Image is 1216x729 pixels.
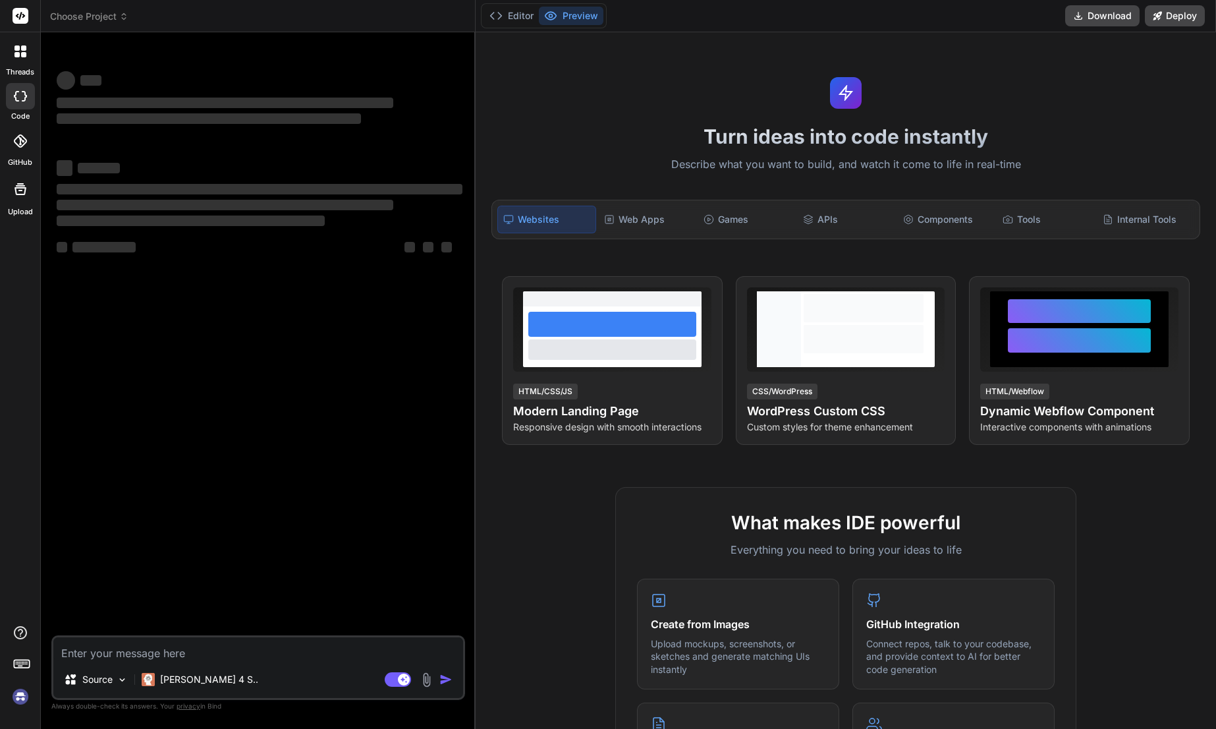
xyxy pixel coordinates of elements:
span: ‌ [57,113,361,124]
div: Games [698,206,795,233]
h2: What makes IDE powerful [637,509,1055,537]
span: ‌ [57,216,325,226]
p: [PERSON_NAME] 4 S.. [160,673,258,686]
span: ‌ [441,242,452,252]
span: ‌ [57,184,462,194]
img: icon [439,673,453,686]
p: Always double-check its answers. Your in Bind [51,700,465,713]
div: HTML/Webflow [980,384,1049,399]
span: ‌ [78,163,120,173]
div: APIs [798,206,895,233]
h1: Turn ideas into code instantly [484,125,1208,148]
p: Everything you need to bring your ideas to life [637,542,1055,558]
span: ‌ [57,71,75,90]
button: Editor [484,7,539,25]
span: privacy [177,702,200,710]
p: Connect repos, talk to your codebase, and provide context to AI for better code generation [866,637,1041,676]
div: CSS/WordPress [747,384,817,399]
label: Upload [8,206,33,218]
button: Preview [539,7,603,25]
p: Custom styles for theme enhancement [747,421,945,434]
label: threads [6,67,34,78]
span: ‌ [404,242,415,252]
span: ‌ [80,75,101,86]
div: Components [898,206,995,233]
p: Upload mockups, screenshots, or sketches and generate matching UIs instantly [651,637,825,676]
span: ‌ [57,242,67,252]
div: Web Apps [599,206,696,233]
span: ‌ [57,98,393,108]
p: Source [82,673,113,686]
span: ‌ [57,200,393,210]
h4: Create from Images [651,616,825,632]
img: attachment [419,672,434,687]
span: ‌ [57,160,72,176]
span: Choose Project [50,10,128,23]
p: Responsive design with smooth interactions [513,421,711,434]
span: ‌ [72,242,136,252]
div: HTML/CSS/JS [513,384,578,399]
div: Websites [497,206,595,233]
label: GitHub [8,157,32,168]
button: Download [1065,5,1140,26]
h4: Dynamic Webflow Component [980,402,1178,421]
h4: GitHub Integration [866,616,1041,632]
h4: Modern Landing Page [513,402,711,421]
img: Pick Models [117,674,128,685]
div: Tools [997,206,1094,233]
p: Interactive components with animations [980,421,1178,434]
h4: WordPress Custom CSS [747,402,945,421]
button: Deploy [1145,5,1205,26]
p: Describe what you want to build, and watch it come to life in real-time [484,156,1208,173]
label: code [11,111,30,122]
div: Internal Tools [1097,206,1194,233]
span: ‌ [423,242,433,252]
img: Claude 4 Sonnet [142,673,155,686]
img: signin [9,685,32,708]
